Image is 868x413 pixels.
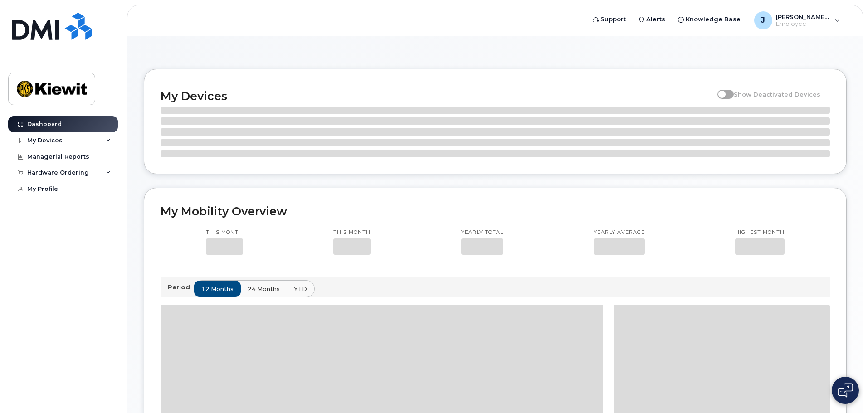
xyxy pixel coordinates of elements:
span: YTD [294,285,307,293]
p: Highest month [735,229,785,236]
p: This month [206,229,243,236]
p: This month [333,229,371,236]
p: Yearly average [594,229,645,236]
h2: My Devices [161,89,713,103]
p: Period [168,283,194,292]
input: Show Deactivated Devices [717,86,725,93]
h2: My Mobility Overview [161,204,830,218]
span: 24 months [248,285,280,293]
p: Yearly total [461,229,503,236]
span: Show Deactivated Devices [734,91,820,98]
img: Open chat [838,383,853,398]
